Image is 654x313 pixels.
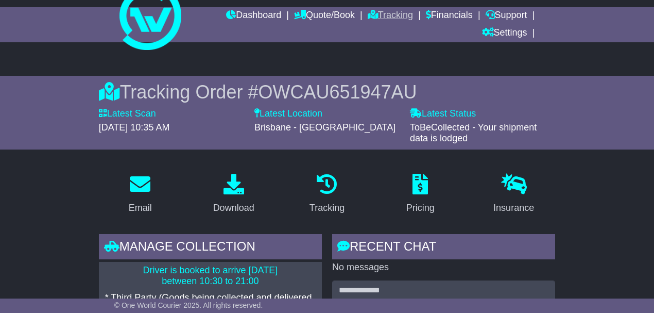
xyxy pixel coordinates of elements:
[206,170,261,219] a: Download
[294,7,355,25] a: Quote/Book
[368,7,413,25] a: Tracking
[400,170,441,219] a: Pricing
[254,122,395,133] span: Brisbane - [GEOGRAPHIC_DATA]
[122,170,159,219] a: Email
[406,201,435,215] div: Pricing
[114,301,263,309] span: © One World Courier 2025. All rights reserved.
[226,7,281,25] a: Dashboard
[213,201,254,215] div: Download
[309,201,345,215] div: Tracking
[99,108,156,120] label: Latest Scan
[254,108,322,120] label: Latest Location
[493,201,534,215] div: Insurance
[303,170,351,219] a: Tracking
[487,170,541,219] a: Insurance
[129,201,152,215] div: Email
[410,108,476,120] label: Latest Status
[258,81,417,103] span: OWCAU651947AU
[99,81,556,103] div: Tracking Order #
[410,122,537,144] span: ToBeCollected - Your shipment data is lodged
[482,25,527,42] a: Settings
[99,122,170,133] span: [DATE] 10:35 AM
[105,265,316,287] p: Driver is booked to arrive [DATE] between 10:30 to 21:00
[332,234,555,262] div: RECENT CHAT
[486,7,527,25] a: Support
[332,262,555,273] p: No messages
[99,234,322,262] div: Manage collection
[426,7,473,25] a: Financials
